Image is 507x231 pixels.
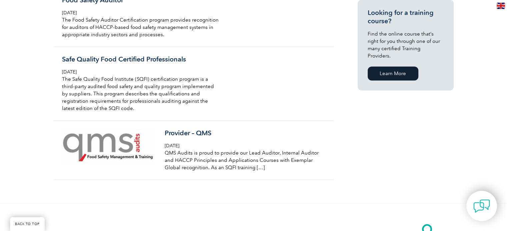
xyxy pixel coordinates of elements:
span: [DATE] [165,143,179,149]
p: The Safe Quality Food Institute (SQFI) certification program is a third-party audited food safety... [62,75,220,112]
img: Capture-768x295-1-300x115.jpg [62,129,154,164]
a: Learn More [368,66,418,80]
a: Safe Quality Food Certified Professionals [DATE] The Safe Quality Food Institute (SQFI) certifica... [54,47,334,121]
p: QMS Audits is proud to provide our Lead Auditor, Internal Auditor and HACCP Principles and Applic... [165,149,323,171]
img: contact-chat.png [473,198,490,214]
p: Find the online course that’s right for you through one of our many certified Training Providers. [368,30,444,59]
h3: Looking for a training course? [368,9,444,25]
span: [DATE] [62,69,77,75]
h3: Safe Quality Food Certified Professionals [62,55,220,63]
a: BACK TO TOP [10,217,45,231]
a: Provider – QMS [DATE] QMS Audits is proud to provide our Lead Auditor, Internal Auditor and HACCP... [54,121,334,180]
span: [DATE] [62,10,77,16]
img: en [497,3,505,9]
p: The Food Safety Auditor Certification program provides recognition for auditors of HACCP-based fo... [62,16,220,38]
h3: Provider – QMS [165,129,323,137]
